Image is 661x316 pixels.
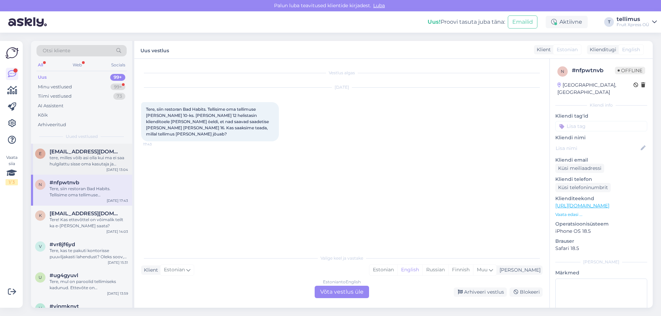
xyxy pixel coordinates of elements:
[39,182,42,187] span: n
[555,220,647,228] p: Operatsioonisüsteem
[6,154,18,185] div: Vaata siia
[141,70,543,76] div: Vestlus algas
[555,203,609,209] a: [URL][DOMAIN_NAME]
[50,210,121,217] span: kadiprants8@gmail.com
[108,260,128,265] div: [DATE] 15:31
[50,179,79,186] span: #nfpwtnvb
[43,47,70,54] span: Otsi kliente
[557,81,633,96] div: [GEOGRAPHIC_DATA], [GEOGRAPHIC_DATA]
[422,265,448,275] div: Russian
[477,266,487,273] span: Muu
[39,151,42,156] span: e
[164,266,185,274] span: Estonian
[555,228,647,235] p: iPhone OS 18.5
[428,19,441,25] b: Uus!
[557,46,578,53] span: Estonian
[497,266,541,274] div: [PERSON_NAME]
[50,303,79,309] span: #vinmknyt
[39,306,42,311] span: v
[617,22,649,28] div: Fruit Xpress OÜ
[38,93,72,100] div: Tiimi vestlused
[371,2,387,9] span: Luba
[572,66,615,75] div: # nfpwtnvb
[555,134,647,141] p: Kliendi nimi
[323,279,361,285] div: Estonian to English
[38,84,72,90] div: Minu vestlused
[107,198,128,203] div: [DATE] 17:43
[50,279,128,291] div: Tere, mul on paroolid tellimiseks kadunud. Ettevõte on [PERSON_NAME], ise [PERSON_NAME] [PERSON_N...
[534,46,551,53] div: Klient
[617,17,657,28] a: tellimusFruit Xpress OÜ
[71,61,83,69] div: Web
[110,74,125,81] div: 99+
[617,17,649,22] div: tellimus
[604,17,614,27] div: T
[555,121,647,131] input: Lisa tag
[146,107,270,137] span: Tere, siin restoran Bad Habits. Tellisime oma tellimuse [PERSON_NAME] 10-ks. [PERSON_NAME] 12 hel...
[508,15,537,29] button: Emailid
[561,69,564,74] span: n
[141,266,158,274] div: Klient
[555,259,647,265] div: [PERSON_NAME]
[66,133,98,140] span: Uued vestlused
[555,156,647,164] p: Kliendi email
[110,61,127,69] div: Socials
[428,18,505,26] div: Proovi tasuta juba täna:
[397,265,422,275] div: English
[36,61,44,69] div: All
[140,45,169,54] label: Uus vestlus
[369,265,397,275] div: Estonian
[107,291,128,296] div: [DATE] 13:59
[6,46,19,59] img: Askly Logo
[38,102,63,109] div: AI Assistent
[555,112,647,120] p: Kliendi tag'id
[555,183,611,192] div: Küsi telefoninumbrit
[555,102,647,108] div: Kliendi info
[106,167,128,172] div: [DATE] 13:04
[39,244,42,249] span: v
[38,74,47,81] div: Uus
[50,248,128,260] div: Tere, kas te pakuti kontorisse puuviljakasti lahendust? Oleks soov, et puuviljad tuleksid iganäda...
[510,287,543,297] div: Blokeeri
[555,195,647,202] p: Klienditeekond
[448,265,473,275] div: Finnish
[50,241,75,248] span: #vr8jf6yd
[555,164,604,173] div: Küsi meiliaadressi
[50,217,128,229] div: Tere! Kas ettevõttel on võimalik teilt ka e-[PERSON_NAME] saata?
[50,186,128,198] div: Tere, siin restoran Bad Habits. Tellisime oma tellimuse [PERSON_NAME] 10-ks. [PERSON_NAME] 12 hel...
[6,179,18,185] div: 1 / 3
[38,121,66,128] div: Arhiveeritud
[111,84,125,90] div: 99+
[113,93,125,100] div: 73
[50,272,78,279] span: #ug4gyuvl
[555,245,647,252] p: Safari 18.5
[555,176,647,183] p: Kliendi telefon
[141,84,543,90] div: [DATE]
[615,67,645,74] span: Offline
[50,155,128,167] div: tere, milles võib asi olla kui ma ei saa hulgilattu sisse oma kasutaja ja parooliga?
[39,213,42,218] span: k
[622,46,640,53] span: English
[315,286,369,298] div: Võta vestlus üle
[106,229,128,234] div: [DATE] 14:03
[50,149,121,155] span: elevant@elevant.ee
[556,144,639,152] input: Lisa nimi
[39,275,42,280] span: u
[555,269,647,276] p: Märkmed
[546,16,588,28] div: Aktiivne
[587,46,616,53] div: Klienditugi
[555,238,647,245] p: Brauser
[141,255,543,261] div: Valige keel ja vastake
[454,287,507,297] div: Arhiveeri vestlus
[555,211,647,218] p: Vaata edasi ...
[38,112,48,119] div: Kõik
[143,142,169,147] span: 17:43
